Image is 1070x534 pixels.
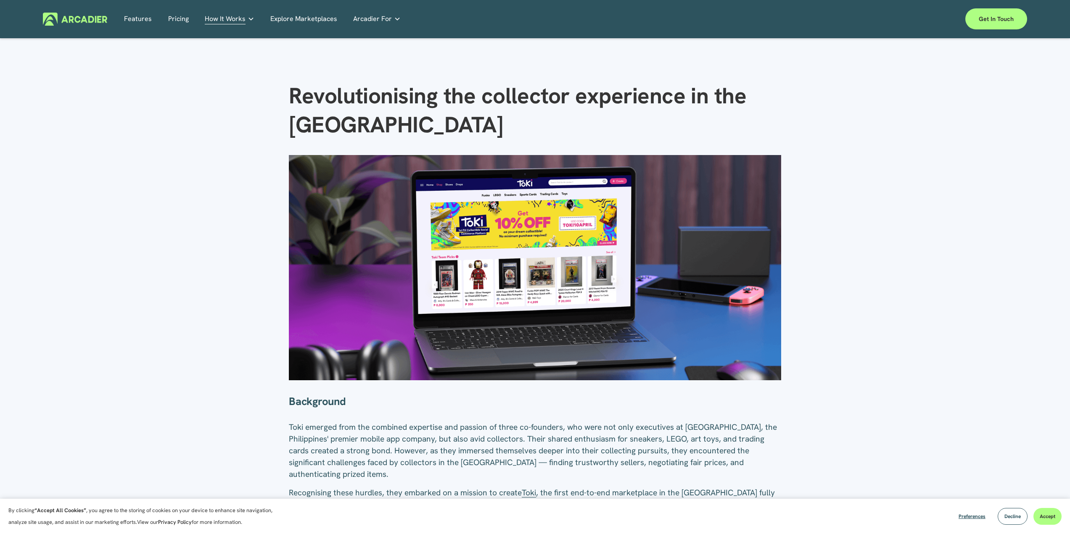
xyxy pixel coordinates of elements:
span: Preferences [959,513,985,520]
span: Toki emerged from the combined expertise and passion of three co-founders, who were not only exec... [289,422,779,479]
a: Privacy Policy [158,518,192,526]
a: Get in touch [965,8,1027,29]
a: folder dropdown [205,13,254,26]
button: Decline [998,508,1028,525]
span: Arcadier For [353,13,392,25]
a: Pricing [168,13,189,26]
span: Decline [1004,513,1021,520]
span: Accept [1040,513,1055,520]
a: Explore Marketplaces [270,13,337,26]
a: Toki [522,487,536,498]
img: Arcadier [43,13,107,26]
p: By clicking , you agree to the storing of cookies on your device to enhance site navigation, anal... [8,505,282,528]
button: Preferences [952,508,992,525]
a: Features [124,13,152,26]
strong: Background [289,394,346,408]
a: folder dropdown [353,13,401,26]
h1: Revolutionising the collector experience in the [GEOGRAPHIC_DATA] [289,82,781,139]
strong: “Accept All Cookies” [34,507,86,514]
span: Recognising these hurdles, they embarked on a mission to create [289,487,522,498]
button: Accept [1033,508,1062,525]
span: How It Works [205,13,246,25]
